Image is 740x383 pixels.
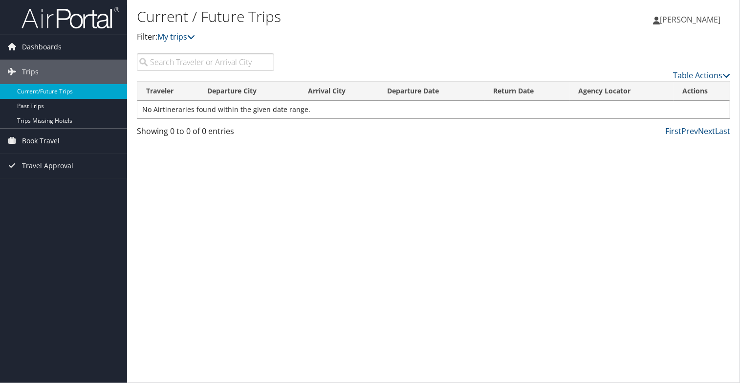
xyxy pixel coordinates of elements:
[665,126,681,136] a: First
[22,35,62,59] span: Dashboards
[22,129,60,153] span: Book Travel
[673,70,730,81] a: Table Actions
[22,6,119,29] img: airportal-logo.png
[22,60,39,84] span: Trips
[137,6,532,27] h1: Current / Future Trips
[698,126,715,136] a: Next
[484,82,569,101] th: Return Date: activate to sort column ascending
[299,82,378,101] th: Arrival City: activate to sort column ascending
[22,154,73,178] span: Travel Approval
[137,101,730,118] td: No Airtineraries found within the given date range.
[660,14,720,25] span: [PERSON_NAME]
[157,31,195,42] a: My trips
[674,82,730,101] th: Actions
[198,82,299,101] th: Departure City: activate to sort column ascending
[378,82,484,101] th: Departure Date: activate to sort column descending
[137,31,532,44] p: Filter:
[569,82,674,101] th: Agency Locator: activate to sort column ascending
[137,125,274,142] div: Showing 0 to 0 of 0 entries
[137,53,274,71] input: Search Traveler or Arrival City
[681,126,698,136] a: Prev
[653,5,730,34] a: [PERSON_NAME]
[715,126,730,136] a: Last
[137,82,198,101] th: Traveler: activate to sort column ascending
